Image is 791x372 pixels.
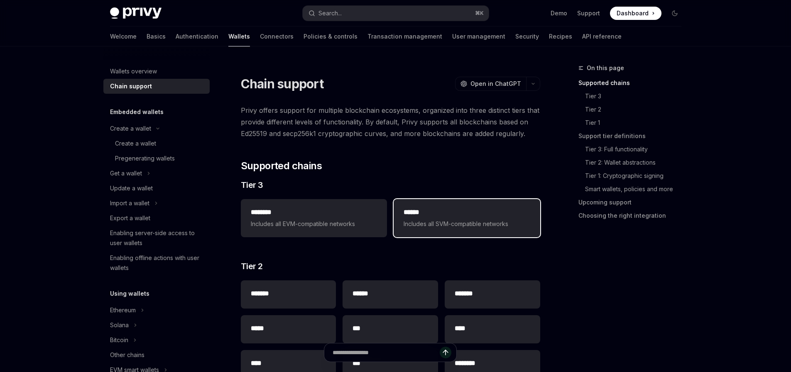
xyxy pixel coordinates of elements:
[103,250,210,275] a: Enabling offline actions with user wallets
[241,76,323,91] h1: Chain support
[103,226,210,250] a: Enabling server-side access to user wallets
[110,183,153,193] div: Update a wallet
[585,103,688,116] a: Tier 2
[103,181,210,196] a: Update a wallet
[549,27,572,46] a: Recipes
[585,169,688,182] a: Tier 1: Cryptographic signing
[110,228,205,248] div: Enabling server-side access to user wallets
[318,8,342,18] div: Search...
[110,289,149,299] h5: Using wallets
[404,219,530,229] span: Includes all SVM-compatible networks
[577,9,600,17] a: Support
[110,81,152,91] div: Chain support
[110,7,162,19] img: dark logo
[228,27,250,46] a: Wallets
[110,198,149,208] div: Import a wallet
[551,9,567,17] a: Demo
[115,153,175,163] div: Pregenerating wallets
[440,347,451,358] button: Send message
[110,124,151,134] div: Create a wallet
[176,27,218,46] a: Authentication
[110,350,144,360] div: Other chains
[578,129,688,143] a: Support tier definitions
[455,77,526,91] button: Open in ChatGPT
[110,213,150,223] div: Export a wallet
[110,27,137,46] a: Welcome
[115,139,156,148] div: Create a wallet
[110,66,157,76] div: Wallets overview
[147,27,166,46] a: Basics
[241,159,322,173] span: Supported chains
[103,211,210,226] a: Export a wallet
[585,143,688,156] a: Tier 3: Full functionality
[515,27,539,46] a: Security
[110,253,205,273] div: Enabling offline actions with user wallets
[475,10,484,17] span: ⌘ K
[251,219,377,229] span: Includes all EVM-compatible networks
[103,348,210,362] a: Other chains
[241,105,540,139] span: Privy offers support for multiple blockchain ecosystems, organized into three distinct tiers that...
[394,199,540,237] a: **** *Includes all SVM-compatible networks
[585,182,688,196] a: Smart wallets, policies and more
[587,63,624,73] span: On this page
[617,9,649,17] span: Dashboard
[585,116,688,129] a: Tier 1
[103,151,210,166] a: Pregenerating wallets
[241,179,263,191] span: Tier 3
[582,27,622,46] a: API reference
[241,260,263,272] span: Tier 2
[452,27,505,46] a: User management
[585,156,688,169] a: Tier 2: Wallet abstractions
[367,27,442,46] a: Transaction management
[578,76,688,90] a: Supported chains
[585,90,688,103] a: Tier 3
[578,196,688,209] a: Upcoming support
[110,320,129,330] div: Solana
[241,199,387,237] a: **** ***Includes all EVM-compatible networks
[470,80,521,88] span: Open in ChatGPT
[303,6,489,21] button: Search...⌘K
[103,64,210,79] a: Wallets overview
[260,27,294,46] a: Connectors
[103,136,210,151] a: Create a wallet
[110,168,142,178] div: Get a wallet
[304,27,358,46] a: Policies & controls
[110,335,128,345] div: Bitcoin
[103,79,210,94] a: Chain support
[668,7,681,20] button: Toggle dark mode
[110,107,164,117] h5: Embedded wallets
[610,7,661,20] a: Dashboard
[578,209,688,222] a: Choosing the right integration
[110,305,136,315] div: Ethereum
